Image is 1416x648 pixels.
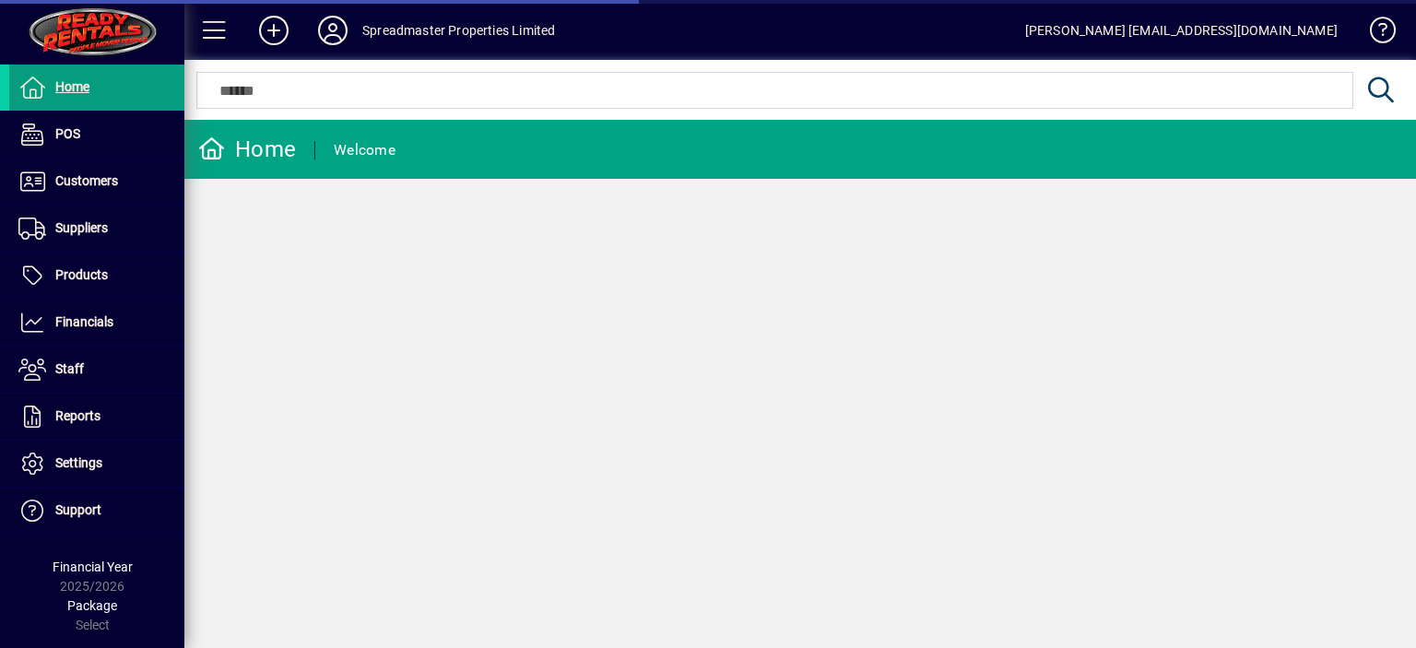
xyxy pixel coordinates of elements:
[55,408,100,423] span: Reports
[53,560,133,574] span: Financial Year
[67,598,117,613] span: Package
[9,488,184,534] a: Support
[9,253,184,299] a: Products
[9,394,184,440] a: Reports
[1025,16,1338,45] div: [PERSON_NAME] [EMAIL_ADDRESS][DOMAIN_NAME]
[9,441,184,487] a: Settings
[55,502,101,517] span: Support
[9,112,184,158] a: POS
[362,16,555,45] div: Spreadmaster Properties Limited
[9,347,184,393] a: Staff
[303,14,362,47] button: Profile
[198,135,296,164] div: Home
[334,135,395,165] div: Welcome
[1356,4,1393,64] a: Knowledge Base
[55,314,113,329] span: Financials
[55,126,80,141] span: POS
[9,206,184,252] a: Suppliers
[9,159,184,205] a: Customers
[9,300,184,346] a: Financials
[55,267,108,282] span: Products
[55,220,108,235] span: Suppliers
[244,14,303,47] button: Add
[55,173,118,188] span: Customers
[55,361,84,376] span: Staff
[55,455,102,470] span: Settings
[55,79,89,94] span: Home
